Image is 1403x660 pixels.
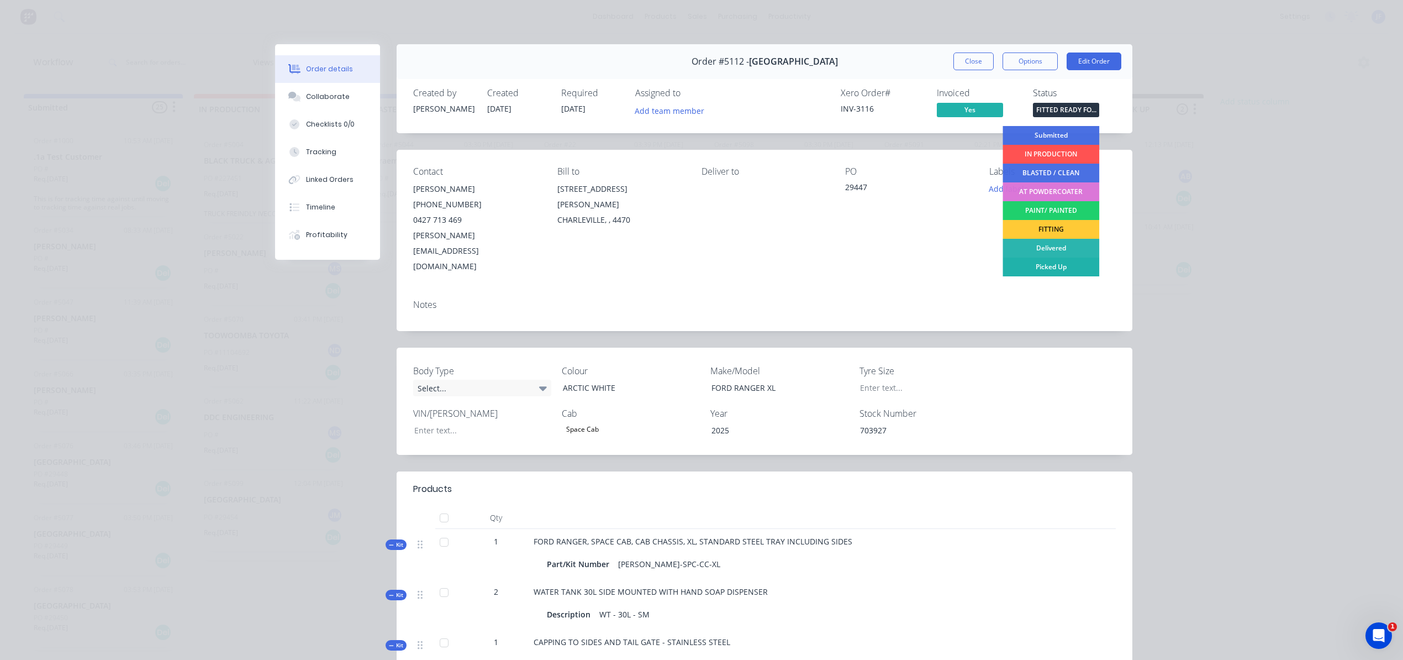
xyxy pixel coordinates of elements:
[413,88,474,98] div: Created by
[1003,182,1099,201] div: AT POWDERCOATER
[692,56,749,67] span: Order #5112 -
[859,364,998,378] label: Tyre Size
[562,422,603,437] div: Space Cab
[389,641,403,649] span: Kit
[845,181,972,197] div: 29447
[494,536,498,547] span: 1
[595,606,654,622] div: WT - 30L - SM
[534,637,730,647] span: CAPPING TO SIDES AND TAIL GATE - STAINLESS STEEL
[989,166,1116,177] div: Labels
[487,103,511,114] span: [DATE]
[1003,126,1099,145] div: Submitted
[557,212,684,228] div: CHARLEVILLE, , 4470
[413,181,540,197] div: [PERSON_NAME]
[557,181,684,228] div: [STREET_ADDRESS][PERSON_NAME]CHARLEVILLE, , 4470
[275,193,380,221] button: Timeline
[635,103,710,118] button: Add team member
[389,591,403,599] span: Kit
[703,422,841,438] div: 2025
[306,119,355,129] div: Checklists 0/0
[386,590,407,600] div: Kit
[1003,258,1099,276] div: Picked Up
[534,536,852,547] span: FORD RANGER, SPACE CAB, CAB CHASSIS, XL, STANDARD STEEL TRAY INCLUDING SIDES
[1003,239,1099,258] div: Delivered
[275,55,380,83] button: Order details
[413,181,540,274] div: [PERSON_NAME][PHONE_NUMBER]0427 713 469[PERSON_NAME][EMAIL_ADDRESS][DOMAIN_NAME]
[275,166,380,193] button: Linked Orders
[561,103,586,114] span: [DATE]
[629,103,710,118] button: Add team member
[534,586,768,597] span: WATER TANK 30L SIDE MOUNTED WITH HAND SOAP DISPENSER
[413,364,551,378] label: Body Type
[386,640,407,651] div: Kit
[937,103,1003,117] span: Yes
[413,197,540,212] div: [PHONE_NUMBER]
[413,212,540,228] div: 0427 713 469
[703,380,841,396] div: FORD RANGER XL
[1067,53,1121,70] button: Edit Order
[1003,201,1099,220] div: PAINT/ PAINTED
[561,88,622,98] div: Required
[494,636,498,648] span: 1
[710,407,848,420] label: Year
[1033,103,1099,117] span: FITTED READY FO...
[275,221,380,249] button: Profitability
[547,556,614,572] div: Part/Kit Number
[413,300,1116,310] div: Notes
[937,88,1020,98] div: Invoiced
[413,380,551,396] div: Select...
[306,202,335,212] div: Timeline
[463,507,529,529] div: Qty
[306,175,354,185] div: Linked Orders
[554,380,692,396] div: ARCTIC WHITE
[1388,622,1397,631] span: 1
[1003,53,1058,70] button: Options
[413,407,551,420] label: VIN/[PERSON_NAME]
[275,83,380,111] button: Collaborate
[306,92,350,102] div: Collaborate
[413,228,540,274] div: [PERSON_NAME][EMAIL_ADDRESS][DOMAIN_NAME]
[275,111,380,138] button: Checklists 0/0
[557,166,684,177] div: Bill to
[413,103,474,114] div: [PERSON_NAME]
[1003,164,1099,182] div: BLASTED / CLEAN
[494,586,498,598] span: 2
[845,166,972,177] div: PO
[1033,103,1099,119] button: FITTED READY FO...
[953,53,994,70] button: Close
[983,181,1034,196] button: Add labels
[306,230,347,240] div: Profitability
[851,422,989,438] div: 703927
[614,556,725,572] div: [PERSON_NAME]-SPC-CC-XL
[306,64,353,74] div: Order details
[413,483,452,496] div: Products
[701,166,828,177] div: Deliver to
[710,364,848,378] label: Make/Model
[562,364,700,378] label: Colour
[1003,220,1099,239] div: FITTING
[749,56,838,67] span: [GEOGRAPHIC_DATA]
[1365,622,1392,649] iframe: Intercom live chat
[547,606,595,622] div: Description
[386,539,407,550] div: Kit
[1033,88,1116,98] div: Status
[413,166,540,177] div: Contact
[389,541,403,549] span: Kit
[635,88,746,98] div: Assigned to
[487,88,548,98] div: Created
[562,407,700,420] label: Cab
[841,103,924,114] div: INV-3116
[1003,145,1099,164] div: IN PRODUCTION
[275,138,380,166] button: Tracking
[841,88,924,98] div: Xero Order #
[859,407,998,420] label: Stock Number
[557,181,684,212] div: [STREET_ADDRESS][PERSON_NAME]
[306,147,336,157] div: Tracking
